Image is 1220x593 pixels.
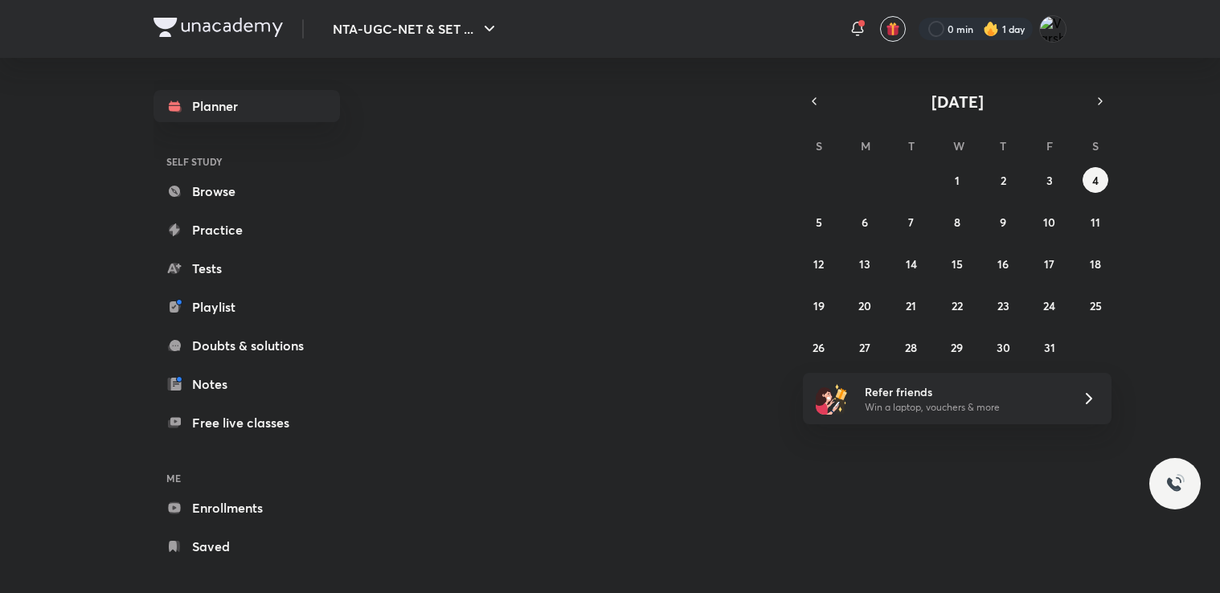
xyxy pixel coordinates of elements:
[813,298,825,313] abbr: October 19, 2025
[1083,251,1108,276] button: October 18, 2025
[852,251,878,276] button: October 13, 2025
[908,138,915,153] abbr: Tuesday
[997,298,1009,313] abbr: October 23, 2025
[944,209,970,235] button: October 8, 2025
[859,340,870,355] abbr: October 27, 2025
[852,334,878,360] button: October 27, 2025
[906,298,916,313] abbr: October 21, 2025
[952,298,963,313] abbr: October 22, 2025
[816,138,822,153] abbr: Sunday
[154,148,340,175] h6: SELF STUDY
[1000,215,1006,230] abbr: October 9, 2025
[990,167,1016,193] button: October 2, 2025
[1000,138,1006,153] abbr: Thursday
[944,251,970,276] button: October 15, 2025
[154,18,283,37] img: Company Logo
[990,334,1016,360] button: October 30, 2025
[906,256,917,272] abbr: October 14, 2025
[1043,298,1055,313] abbr: October 24, 2025
[899,209,924,235] button: October 7, 2025
[944,292,970,318] button: October 22, 2025
[1092,173,1099,188] abbr: October 4, 2025
[323,13,509,45] button: NTA-UGC-NET & SET ...
[899,251,924,276] button: October 14, 2025
[1043,215,1055,230] abbr: October 10, 2025
[154,214,340,246] a: Practice
[154,530,340,562] a: Saved
[816,215,822,230] abbr: October 5, 2025
[154,18,283,41] a: Company Logo
[813,256,824,272] abbr: October 12, 2025
[154,252,340,284] a: Tests
[806,251,832,276] button: October 12, 2025
[806,334,832,360] button: October 26, 2025
[154,329,340,362] a: Doubts & solutions
[154,368,340,400] a: Notes
[1037,209,1062,235] button: October 10, 2025
[997,256,1009,272] abbr: October 16, 2025
[1046,173,1053,188] abbr: October 3, 2025
[862,215,868,230] abbr: October 6, 2025
[951,340,963,355] abbr: October 29, 2025
[880,16,906,42] button: avatar
[990,292,1016,318] button: October 23, 2025
[806,292,832,318] button: October 19, 2025
[1037,292,1062,318] button: October 24, 2025
[1092,138,1099,153] abbr: Saturday
[1083,209,1108,235] button: October 11, 2025
[154,90,340,122] a: Planner
[931,91,984,112] span: [DATE]
[154,407,340,439] a: Free live classes
[806,209,832,235] button: October 5, 2025
[953,138,964,153] abbr: Wednesday
[1083,292,1108,318] button: October 25, 2025
[1090,298,1102,313] abbr: October 25, 2025
[1165,474,1185,493] img: ttu
[1037,334,1062,360] button: October 31, 2025
[1001,173,1006,188] abbr: October 2, 2025
[1044,340,1055,355] abbr: October 31, 2025
[886,22,900,36] img: avatar
[1083,167,1108,193] button: October 4, 2025
[859,256,870,272] abbr: October 13, 2025
[997,340,1010,355] abbr: October 30, 2025
[952,256,963,272] abbr: October 15, 2025
[1037,251,1062,276] button: October 17, 2025
[954,215,960,230] abbr: October 8, 2025
[1039,15,1066,43] img: Varsha V
[944,334,970,360] button: October 29, 2025
[154,464,340,492] h6: ME
[865,383,1062,400] h6: Refer friends
[852,209,878,235] button: October 6, 2025
[1044,256,1054,272] abbr: October 17, 2025
[990,251,1016,276] button: October 16, 2025
[852,292,878,318] button: October 20, 2025
[865,400,1062,415] p: Win a laptop, vouchers & more
[858,298,871,313] abbr: October 20, 2025
[813,340,825,355] abbr: October 26, 2025
[825,90,1089,112] button: [DATE]
[154,175,340,207] a: Browse
[1090,256,1101,272] abbr: October 18, 2025
[905,340,917,355] abbr: October 28, 2025
[1091,215,1100,230] abbr: October 11, 2025
[154,492,340,524] a: Enrollments
[861,138,870,153] abbr: Monday
[944,167,970,193] button: October 1, 2025
[983,21,999,37] img: streak
[955,173,960,188] abbr: October 1, 2025
[899,334,924,360] button: October 28, 2025
[990,209,1016,235] button: October 9, 2025
[1046,138,1053,153] abbr: Friday
[1037,167,1062,193] button: October 3, 2025
[816,382,848,415] img: referral
[908,215,914,230] abbr: October 7, 2025
[154,291,340,323] a: Playlist
[899,292,924,318] button: October 21, 2025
